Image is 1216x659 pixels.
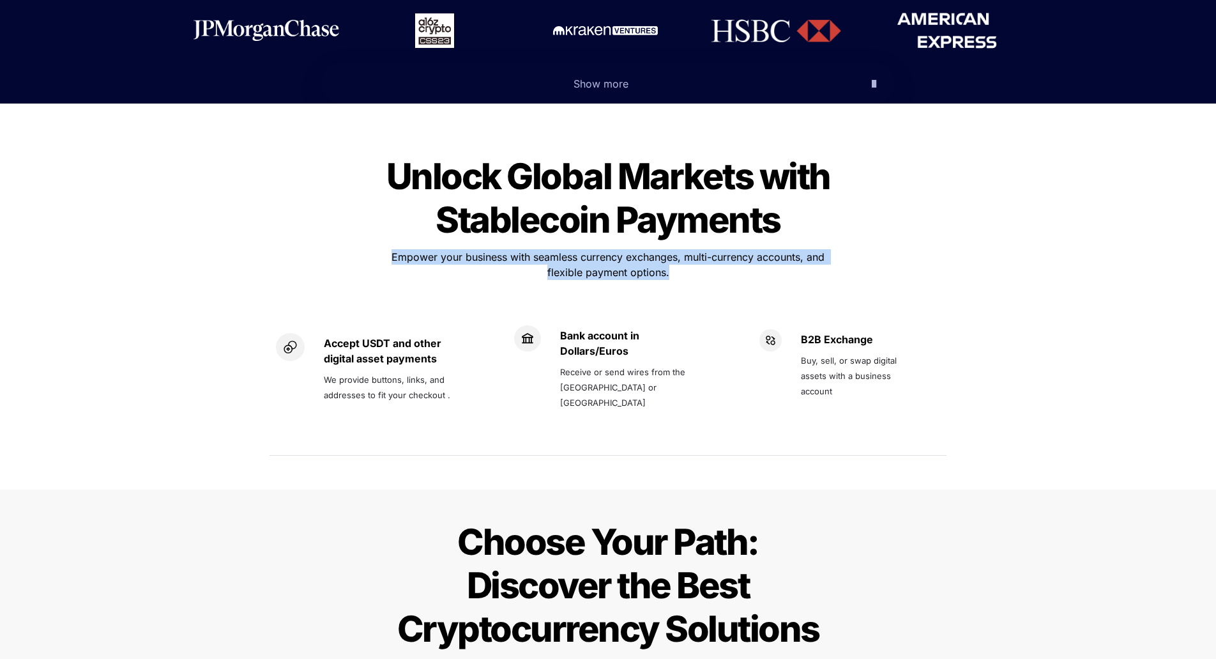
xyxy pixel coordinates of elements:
[560,367,688,408] span: Receive or send wires from the [GEOGRAPHIC_DATA] or [GEOGRAPHIC_DATA]
[560,329,642,357] strong: Bank account in Dollars/Euros
[801,355,899,396] span: Buy, sell, or swap digital assets with a business account
[321,64,895,104] button: Show more
[386,155,837,242] span: Unlock Global Markets with Stablecoin Payments
[324,375,450,400] span: We provide buttons, links, and addresses to fit your checkout .
[801,333,873,346] strong: B2B Exchange
[397,520,819,651] span: Choose Your Path: Discover the Best Cryptocurrency Solutions
[574,77,628,90] span: Show more
[324,337,444,365] strong: Accept USDT and other digital asset payments
[391,251,828,279] span: Empower your business with seamless currency exchanges, multi-currency accounts, and flexible pay...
